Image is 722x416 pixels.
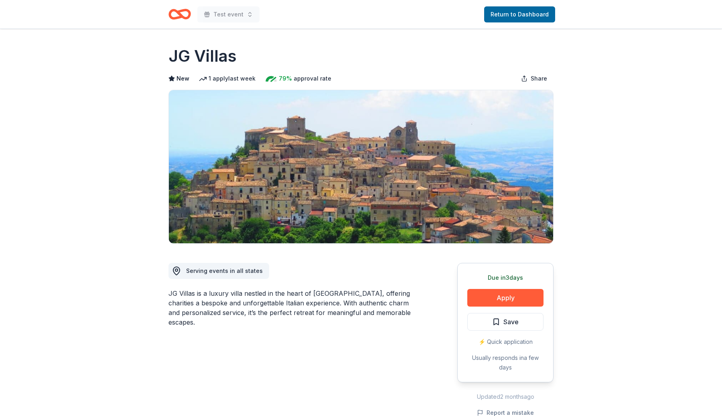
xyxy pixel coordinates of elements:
div: Due in 3 days [467,273,544,283]
span: Test event [213,10,243,19]
span: Save [503,317,519,327]
button: Apply [467,289,544,307]
div: Updated 2 months ago [457,392,554,402]
img: Image for JG Villas [169,90,553,243]
span: Share [531,74,547,83]
button: Test event [197,6,260,22]
span: 79% [279,74,292,83]
div: Usually responds in a few days [467,353,544,372]
div: 1 apply last week [199,74,256,83]
button: Share [515,71,554,87]
a: Home [168,5,191,24]
div: JG Villas is a luxury villa nestled in the heart of [GEOGRAPHIC_DATA], offering charities a bespo... [168,289,419,327]
span: approval rate [294,74,331,83]
button: Save [467,313,544,331]
div: ⚡️ Quick application [467,337,544,347]
a: Return to Dashboard [484,6,555,22]
h1: JG Villas [168,45,237,67]
span: New [176,74,189,83]
span: Serving events in all states [186,267,263,274]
